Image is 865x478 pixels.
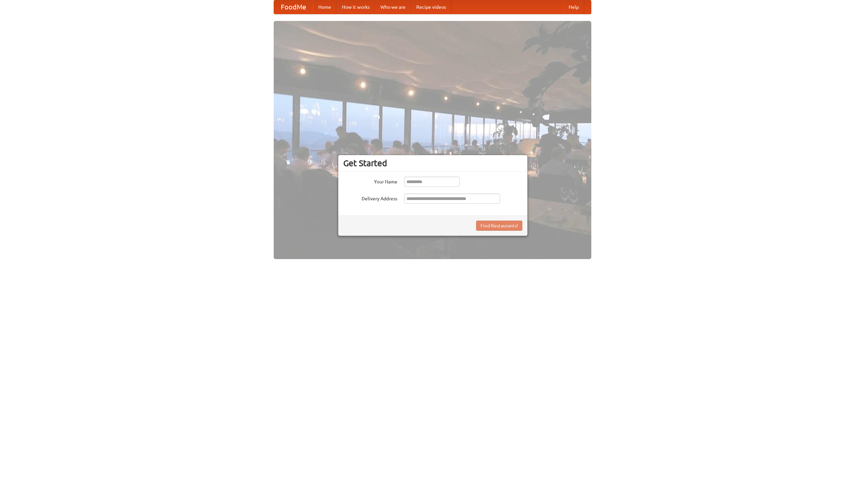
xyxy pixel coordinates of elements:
h3: Get Started [343,158,522,168]
a: Who we are [375,0,411,14]
label: Delivery Address [343,194,397,202]
a: FoodMe [274,0,313,14]
button: Find Restaurants! [476,221,522,231]
a: Help [563,0,584,14]
label: Your Name [343,177,397,185]
a: Home [313,0,337,14]
a: Recipe videos [411,0,451,14]
a: How it works [337,0,375,14]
